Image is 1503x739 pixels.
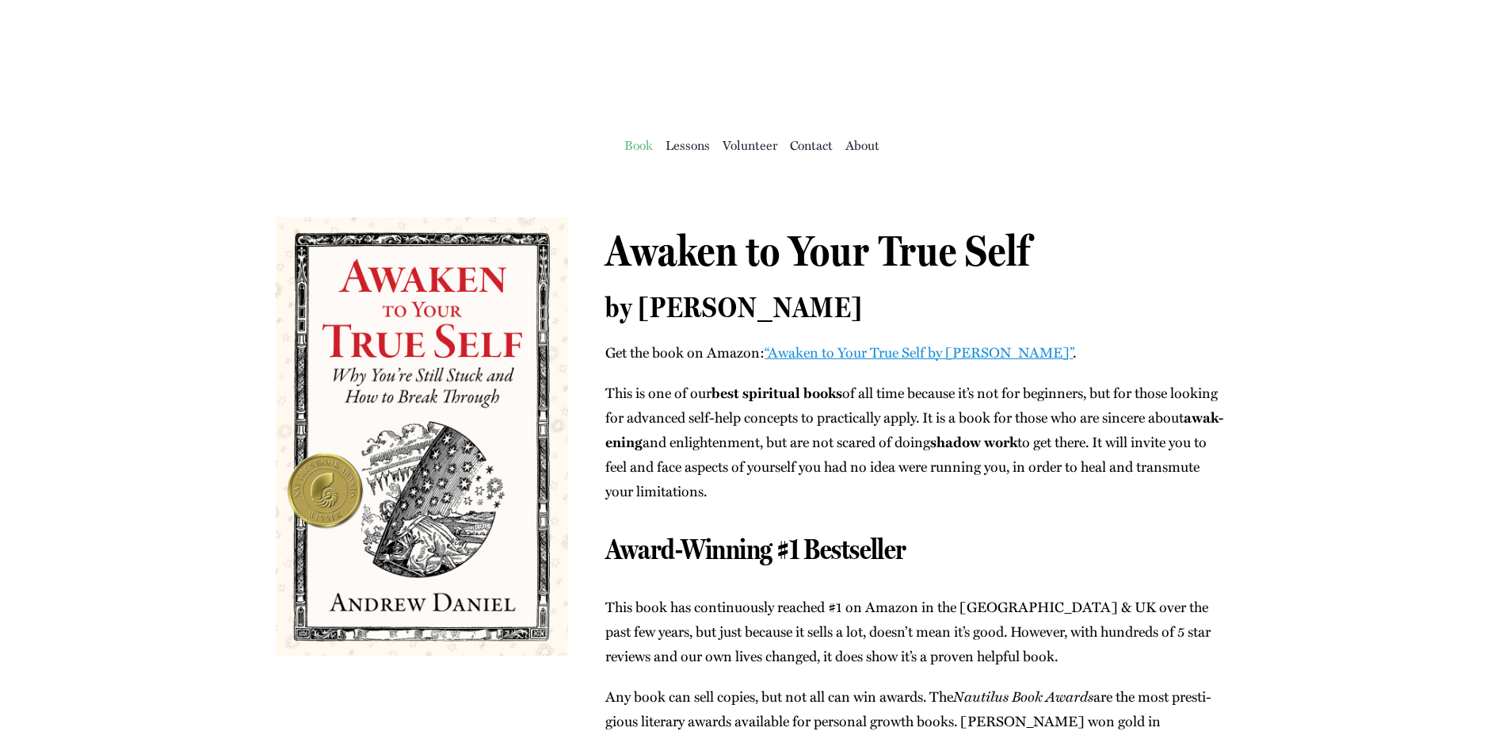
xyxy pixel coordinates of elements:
[276,217,567,655] img: awaken-to-your-true-self-andrew-daniel-cover-gold-nautilus-book-award-25
[765,342,1073,362] a: “Awak­en to Your True Self by [PERSON_NAME]”
[605,290,862,324] span: by [PERSON_NAME]
[953,685,1093,706] i: Nau­tilus Book Awards
[605,407,1223,452] b: awak­en­ing
[624,134,653,156] a: Book
[605,381,1226,504] p: This is one of our of all time because it’s not for begin­ners, but for those look­ing for advanc...
[653,21,851,41] a: ioa-logo
[605,532,906,566] span: Award-Winning #1 Bestseller
[930,431,1017,452] b: shad­ow work
[605,340,1226,365] p: Get the book on Ama­zon: .
[605,225,1030,276] span: Awaken to Your True Self
[711,382,842,403] b: best spir­i­tu­al books
[723,134,777,156] a: Vol­un­teer
[790,134,833,156] a: Con­tact
[605,595,1226,668] p: This book has con­tin­u­ous­ly reached #1 on Ama­zon in the [GEOGRAPHIC_DATA] & UK over the past ...
[845,134,879,156] a: About
[276,119,1226,170] nav: Main
[653,24,851,119] img: Institute of Awakening
[666,134,710,156] a: Lessons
